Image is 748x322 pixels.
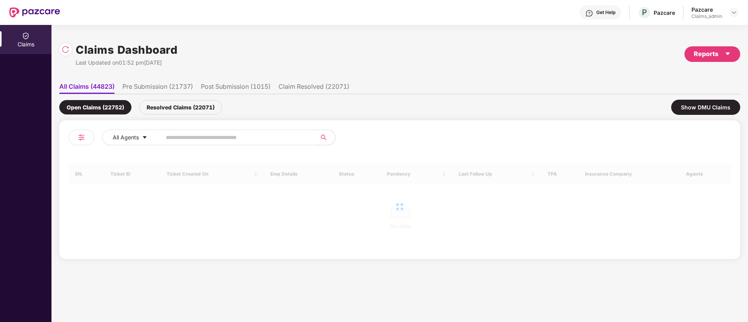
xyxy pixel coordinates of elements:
[278,83,349,94] li: Claim Resolved (22071)
[671,100,740,115] div: Show DMU Claims
[201,83,271,94] li: Post Submission (1015)
[9,7,60,18] img: New Pazcare Logo
[139,100,222,114] div: Resolved Claims (22071)
[691,6,722,13] div: Pazcare
[122,83,193,94] li: Pre Submission (21737)
[76,41,177,58] h1: Claims Dashboard
[62,46,69,53] img: svg+xml;base64,PHN2ZyBpZD0iUmVsb2FkLTMyeDMyIiB4bWxucz0iaHR0cDovL3d3dy53My5vcmcvMjAwMC9zdmciIHdpZH...
[77,133,86,142] img: svg+xml;base64,PHN2ZyB4bWxucz0iaHR0cDovL3d3dy53My5vcmcvMjAwMC9zdmciIHdpZHRoPSIyNCIgaGVpZ2h0PSIyNC...
[585,9,593,17] img: svg+xml;base64,PHN2ZyBpZD0iSGVscC0zMngzMiIgeG1sbnM9Imh0dHA6Ly93d3cudzMub3JnLzIwMDAvc3ZnIiB3aWR0aD...
[642,8,647,17] span: P
[59,83,115,94] li: All Claims (44823)
[142,135,147,141] span: caret-down
[691,13,722,19] div: Claims_admin
[59,100,131,114] div: Open Claims (22752)
[316,130,335,145] button: search
[102,130,164,145] button: All Agentscaret-down
[694,49,731,59] div: Reports
[731,9,737,16] img: svg+xml;base64,PHN2ZyBpZD0iRHJvcGRvd24tMzJ4MzIiIHhtbG5zPSJodHRwOi8vd3d3LnczLm9yZy8yMDAwL3N2ZyIgd2...
[76,58,177,67] div: Last Updated on 01:52 pm[DATE]
[22,32,30,40] img: svg+xml;base64,PHN2ZyBpZD0iQ2xhaW0iIHhtbG5zPSJodHRwOi8vd3d3LnczLm9yZy8yMDAwL3N2ZyIgd2lkdGg9IjIwIi...
[316,134,331,141] span: search
[725,51,731,57] span: caret-down
[596,9,615,16] div: Get Help
[654,9,675,16] div: Pazcare
[113,133,139,142] span: All Agents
